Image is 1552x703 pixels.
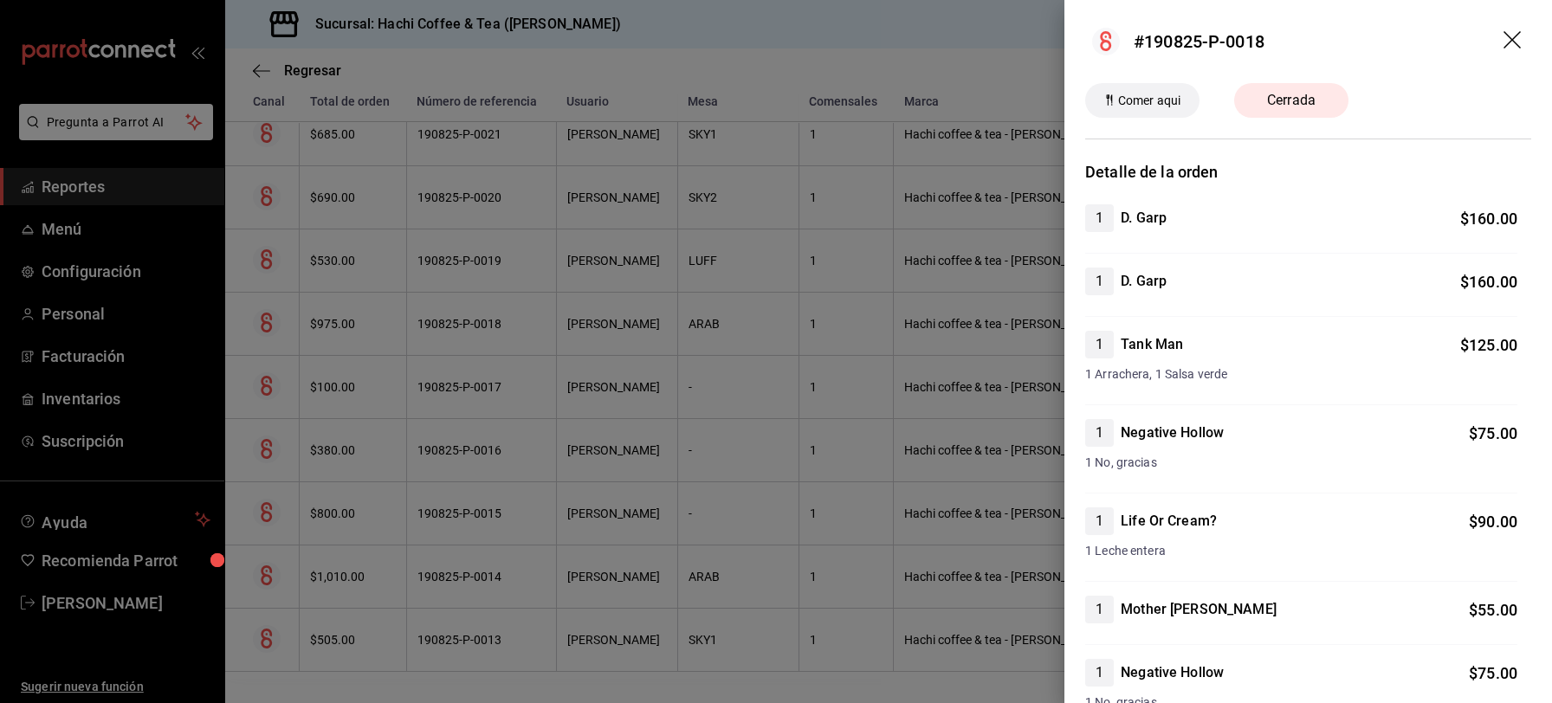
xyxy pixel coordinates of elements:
[1085,271,1114,292] span: 1
[1085,511,1114,532] span: 1
[1121,422,1224,443] h4: Negative Hollow
[1460,210,1517,228] span: $ 160.00
[1085,662,1114,683] span: 1
[1121,334,1183,355] h4: Tank Man
[1121,208,1167,229] h4: D. Garp
[1085,365,1517,384] span: 1 Arrachera, 1 Salsa verde
[1121,511,1217,532] h4: Life Or Cream?
[1503,31,1524,52] button: drag
[1085,334,1114,355] span: 1
[1460,336,1517,354] span: $ 125.00
[1121,271,1167,292] h4: D. Garp
[1121,599,1277,620] h4: Mother [PERSON_NAME]
[1085,454,1517,472] span: 1 No, gracias
[1469,513,1517,531] span: $ 90.00
[1469,601,1517,619] span: $ 55.00
[1121,662,1224,683] h4: Negative Hollow
[1134,29,1264,55] div: #190825-P-0018
[1469,424,1517,442] span: $ 75.00
[1111,92,1187,110] span: Comer aqui
[1085,160,1531,184] h3: Detalle de la orden
[1085,208,1114,229] span: 1
[1257,90,1326,111] span: Cerrada
[1469,664,1517,682] span: $ 75.00
[1085,422,1114,443] span: 1
[1085,542,1517,560] span: 1 Leche entera
[1085,599,1114,620] span: 1
[1460,273,1517,291] span: $ 160.00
